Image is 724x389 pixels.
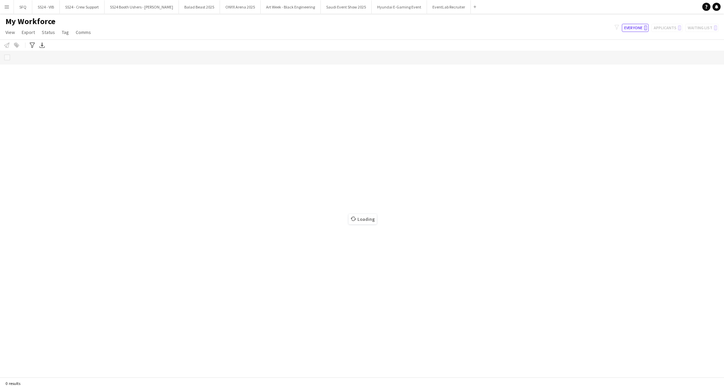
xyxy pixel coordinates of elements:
[14,0,32,14] button: SFQ
[5,29,15,35] span: View
[76,29,91,35] span: Comms
[73,28,94,37] a: Comms
[42,29,55,35] span: Status
[28,41,36,49] app-action-btn: Advanced filters
[59,28,72,37] a: Tag
[179,0,220,14] button: Balad Beast 2025
[644,25,647,31] span: 0
[427,0,471,14] button: EventLab Recruiter
[60,0,105,14] button: SS24 - Crew Support
[32,0,60,14] button: SS24 - VIB
[38,41,46,49] app-action-btn: Export XLSX
[372,0,427,14] button: Hyundai E-Gaming Event
[22,29,35,35] span: Export
[19,28,38,37] a: Export
[321,0,372,14] button: Saudi Event Show 2025
[261,0,321,14] button: Art Week - Black Engineering
[622,24,649,32] button: Everyone0
[105,0,179,14] button: SS24 Booth Ushers - [PERSON_NAME]
[5,16,55,26] span: My Workforce
[62,29,69,35] span: Tag
[220,0,261,14] button: ONYX Arena 2025
[39,28,58,37] a: Status
[3,28,18,37] a: View
[349,214,377,224] span: Loading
